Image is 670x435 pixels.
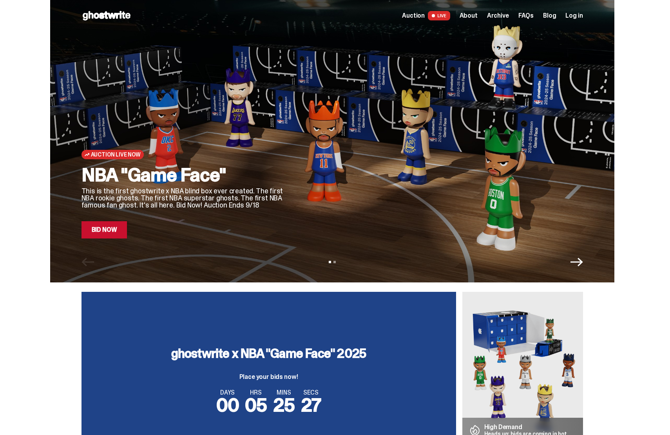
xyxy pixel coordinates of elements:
[487,13,509,19] a: Archive
[402,11,450,20] a: Auction LIVE
[329,261,331,263] button: View slide 1
[171,374,366,380] p: Place your bids now!
[273,389,295,396] span: MINS
[460,13,478,19] a: About
[543,13,556,19] a: Blog
[91,151,141,158] span: Auction Live Now
[171,347,366,360] h3: ghostwrite x NBA "Game Face" 2025
[273,393,295,417] span: 25
[81,221,127,238] a: Bid Now
[570,256,583,268] button: Next
[216,389,239,396] span: DAYS
[301,393,321,417] span: 27
[245,393,267,417] span: 05
[402,13,425,19] span: Auction
[245,389,267,396] span: HRS
[484,424,567,430] p: High Demand
[81,187,285,209] p: This is the first ghostwrite x NBA blind box ever created. The first NBA rookie ghosts. The first...
[216,393,239,417] span: 00
[428,11,450,20] span: LIVE
[81,166,285,184] h2: NBA "Game Face"
[301,389,321,396] span: SECS
[565,13,583,19] a: Log in
[333,261,336,263] button: View slide 2
[518,13,534,19] a: FAQs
